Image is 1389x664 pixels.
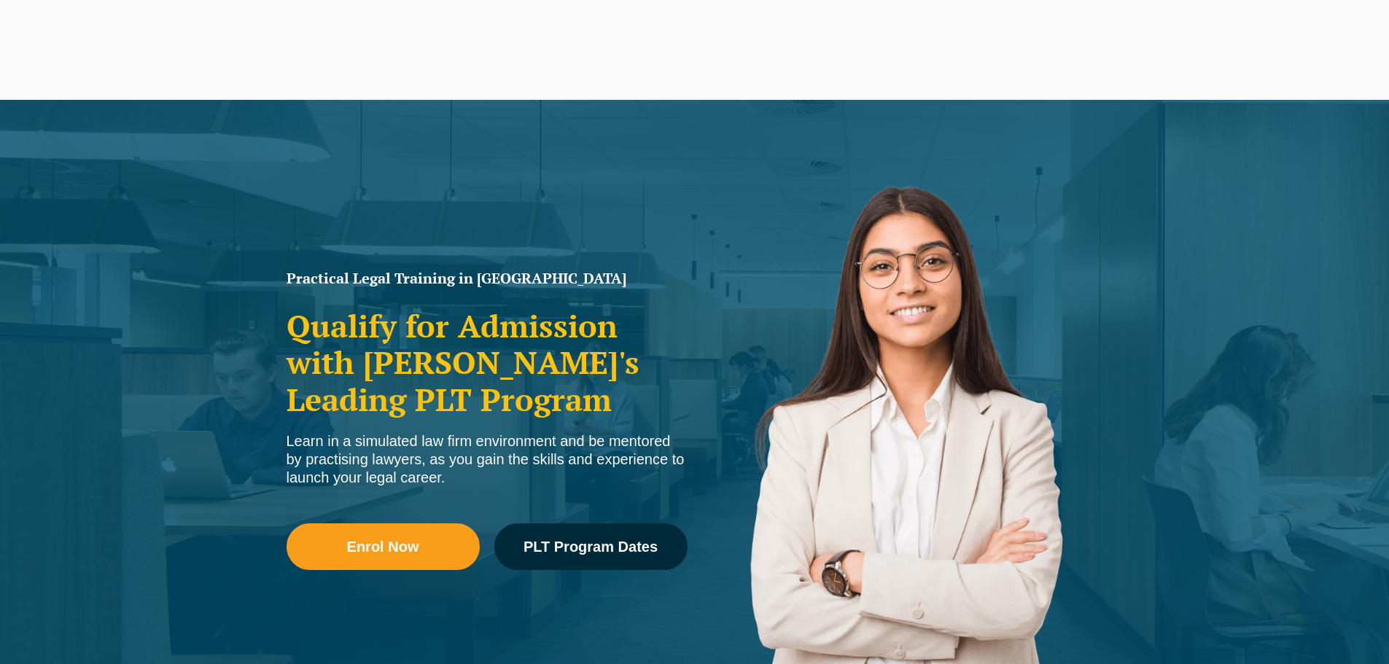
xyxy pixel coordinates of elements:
[287,271,688,286] h1: Practical Legal Training in [GEOGRAPHIC_DATA]
[347,539,419,554] span: Enrol Now
[287,432,688,487] div: Learn in a simulated law firm environment and be mentored by practising lawyers, as you gain the ...
[524,539,658,554] span: PLT Program Dates
[287,308,688,418] h2: Qualify for Admission with [PERSON_NAME]'s Leading PLT Program
[287,523,480,570] a: Enrol Now
[494,523,688,570] a: PLT Program Dates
